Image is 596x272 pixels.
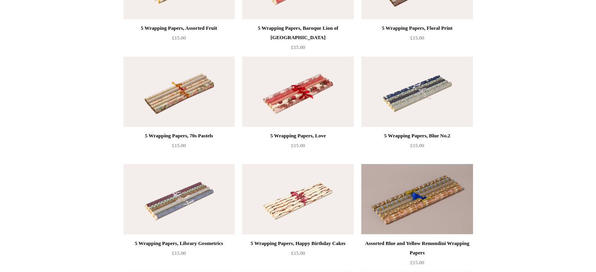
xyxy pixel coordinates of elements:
[410,259,424,265] span: £15.00
[123,164,235,234] a: 5 Wrapping Papers, Library Geometrics 5 Wrapping Papers, Library Geometrics
[125,131,233,141] div: 5 Wrapping Papers, 70s Pastels
[242,239,353,271] a: 5 Wrapping Papers, Happy Birthday Cakes £15.00
[244,131,351,141] div: 5 Wrapping Papers, Love
[172,250,186,256] span: £15.00
[363,131,471,141] div: 5 Wrapping Papers, Blue No.2
[291,142,305,148] span: £15.00
[123,56,235,127] img: 5 Wrapping Papers, 70s Pastels
[361,164,473,234] img: Assorted Blue and Yellow Remondini Wrapping Papers
[172,35,186,41] span: £15.00
[363,23,471,33] div: 5 Wrapping Papers, Floral Print
[291,44,305,50] span: £15.00
[361,131,473,163] a: 5 Wrapping Papers, Blue No.2 £15.00
[291,250,305,256] span: £15.00
[123,131,235,163] a: 5 Wrapping Papers, 70s Pastels £15.00
[244,239,351,248] div: 5 Wrapping Papers, Happy Birthday Cakes
[242,56,353,127] img: 5 Wrapping Papers, Love
[172,142,186,148] span: £15.00
[123,164,235,234] img: 5 Wrapping Papers, Library Geometrics
[123,23,235,56] a: 5 Wrapping Papers, Assorted Fruit £15.00
[361,239,473,271] a: Assorted Blue and Yellow Remondini Wrapping Papers £15.00
[410,35,424,41] span: £15.00
[410,142,424,148] span: £15.00
[242,164,353,234] a: 5 Wrapping Papers, Happy Birthday Cakes 5 Wrapping Papers, Happy Birthday Cakes
[125,23,233,33] div: 5 Wrapping Papers, Assorted Fruit
[242,164,353,234] img: 5 Wrapping Papers, Happy Birthday Cakes
[244,23,351,42] div: 5 Wrapping Papers, Baroque Lion of [GEOGRAPHIC_DATA]
[361,23,473,56] a: 5 Wrapping Papers, Floral Print £15.00
[125,239,233,248] div: 5 Wrapping Papers, Library Geometrics
[242,56,353,127] a: 5 Wrapping Papers, Love 5 Wrapping Papers, Love
[361,56,473,127] img: 5 Wrapping Papers, Blue No.2
[363,239,471,258] div: Assorted Blue and Yellow Remondini Wrapping Papers
[123,56,235,127] a: 5 Wrapping Papers, 70s Pastels 5 Wrapping Papers, 70s Pastels
[361,56,473,127] a: 5 Wrapping Papers, Blue No.2 5 Wrapping Papers, Blue No.2
[242,23,353,56] a: 5 Wrapping Papers, Baroque Lion of [GEOGRAPHIC_DATA] £15.00
[123,239,235,271] a: 5 Wrapping Papers, Library Geometrics £15.00
[361,164,473,234] a: Assorted Blue and Yellow Remondini Wrapping Papers Assorted Blue and Yellow Remondini Wrapping Pa...
[242,131,353,163] a: 5 Wrapping Papers, Love £15.00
